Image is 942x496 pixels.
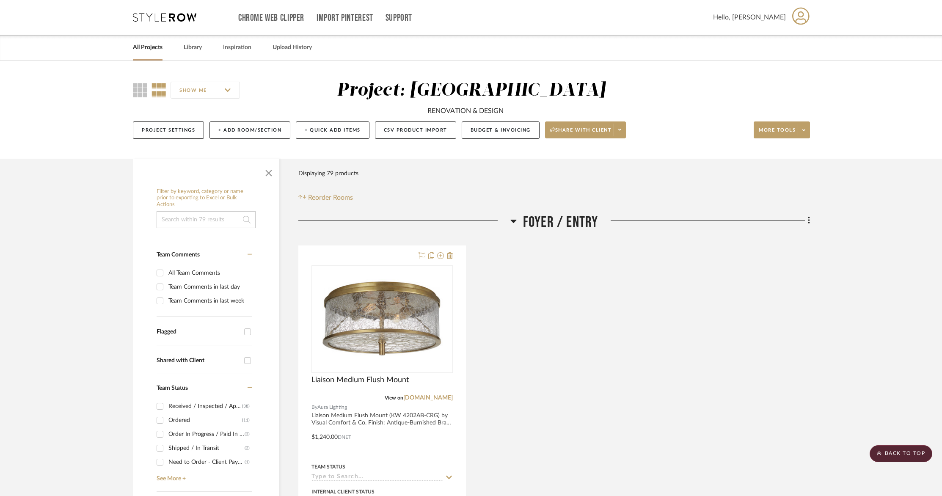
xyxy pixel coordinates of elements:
div: (2) [245,441,250,455]
div: (11) [242,413,250,427]
span: View on [385,395,403,400]
span: Hello, [PERSON_NAME] [713,12,786,22]
a: Library [184,42,202,53]
span: Share with client [550,127,612,140]
button: Reorder Rooms [298,193,353,203]
span: Reorder Rooms [308,193,353,203]
button: Share with client [545,121,626,138]
div: Displaying 79 products [298,165,358,182]
button: Close [260,163,277,180]
button: Project Settings [133,121,204,139]
span: Liaison Medium Flush Mount [311,375,409,385]
a: Import Pinterest [317,14,373,22]
a: [DOMAIN_NAME] [403,395,453,401]
div: Ordered [168,413,242,427]
button: + Add Room/Section [209,121,290,139]
a: All Projects [133,42,163,53]
div: Received / Inspected / Approved [168,400,242,413]
div: Project: [GEOGRAPHIC_DATA] [337,82,606,99]
div: Team Comments in last day [168,280,250,294]
div: Internal Client Status [311,488,375,496]
div: Team Status [311,463,345,471]
button: Budget & Invoicing [462,121,540,139]
div: Need to Order - Client Payment Received [168,455,245,469]
div: RENOVATION & DESIGN [427,106,504,116]
span: By [311,403,317,411]
div: Flagged [157,328,240,336]
a: Chrome Web Clipper [238,14,304,22]
scroll-to-top-button: BACK TO TOP [870,445,932,462]
div: Shared with Client [157,357,240,364]
input: Search within 79 results [157,211,256,228]
input: Type to Search… [311,474,443,482]
span: Team Status [157,385,188,391]
div: 0 [312,266,452,372]
span: More tools [759,127,796,140]
a: Upload History [273,42,312,53]
div: Shipped / In Transit [168,441,245,455]
div: Order In Progress / Paid In Full w/ Freight, No Balance due [168,427,245,441]
div: (1) [245,455,250,469]
div: (3) [245,427,250,441]
div: (38) [242,400,250,413]
span: Aura Lighting [317,403,347,411]
h6: Filter by keyword, category or name prior to exporting to Excel or Bulk Actions [157,188,256,208]
div: Team Comments in last week [168,294,250,308]
button: More tools [754,121,810,138]
a: See More + [154,469,252,482]
span: Team Comments [157,252,200,258]
button: + Quick Add Items [296,121,369,139]
div: All Team Comments [168,266,250,280]
a: Inspiration [223,42,251,53]
span: Foyer / Entry [523,213,598,231]
a: Support [386,14,412,22]
img: Liaison Medium Flush Mount [312,273,452,365]
button: CSV Product Import [375,121,456,139]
